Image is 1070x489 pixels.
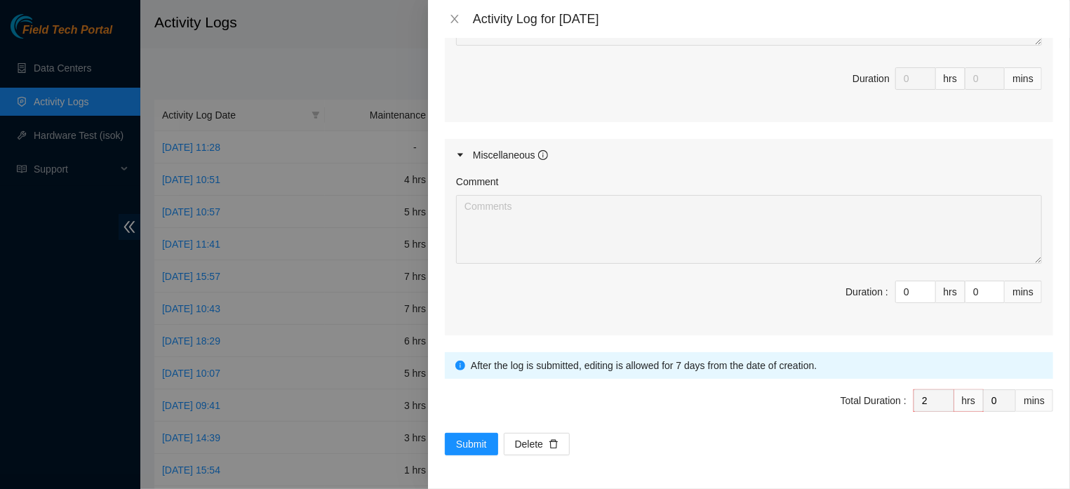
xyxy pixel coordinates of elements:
div: mins [1005,67,1042,90]
span: info-circle [538,150,548,160]
div: Miscellaneous [473,147,548,163]
div: mins [1005,281,1042,303]
div: Total Duration : [841,393,907,408]
div: mins [1016,389,1053,412]
label: Comment [456,174,499,189]
span: Delete [515,436,543,452]
span: caret-right [456,151,464,159]
button: Deletedelete [504,433,570,455]
div: Activity Log for [DATE] [473,11,1053,27]
textarea: Comment [456,195,1042,264]
div: Duration [852,71,890,86]
div: Duration : [845,284,888,300]
span: info-circle [455,361,465,370]
span: delete [549,439,559,450]
div: hrs [936,67,965,90]
button: Submit [445,433,498,455]
span: close [449,13,460,25]
span: Submit [456,436,487,452]
button: Close [445,13,464,26]
div: Miscellaneous info-circle [445,139,1053,171]
div: After the log is submitted, editing is allowed for 7 days from the date of creation. [471,358,1043,373]
div: hrs [954,389,984,412]
div: hrs [936,281,965,303]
